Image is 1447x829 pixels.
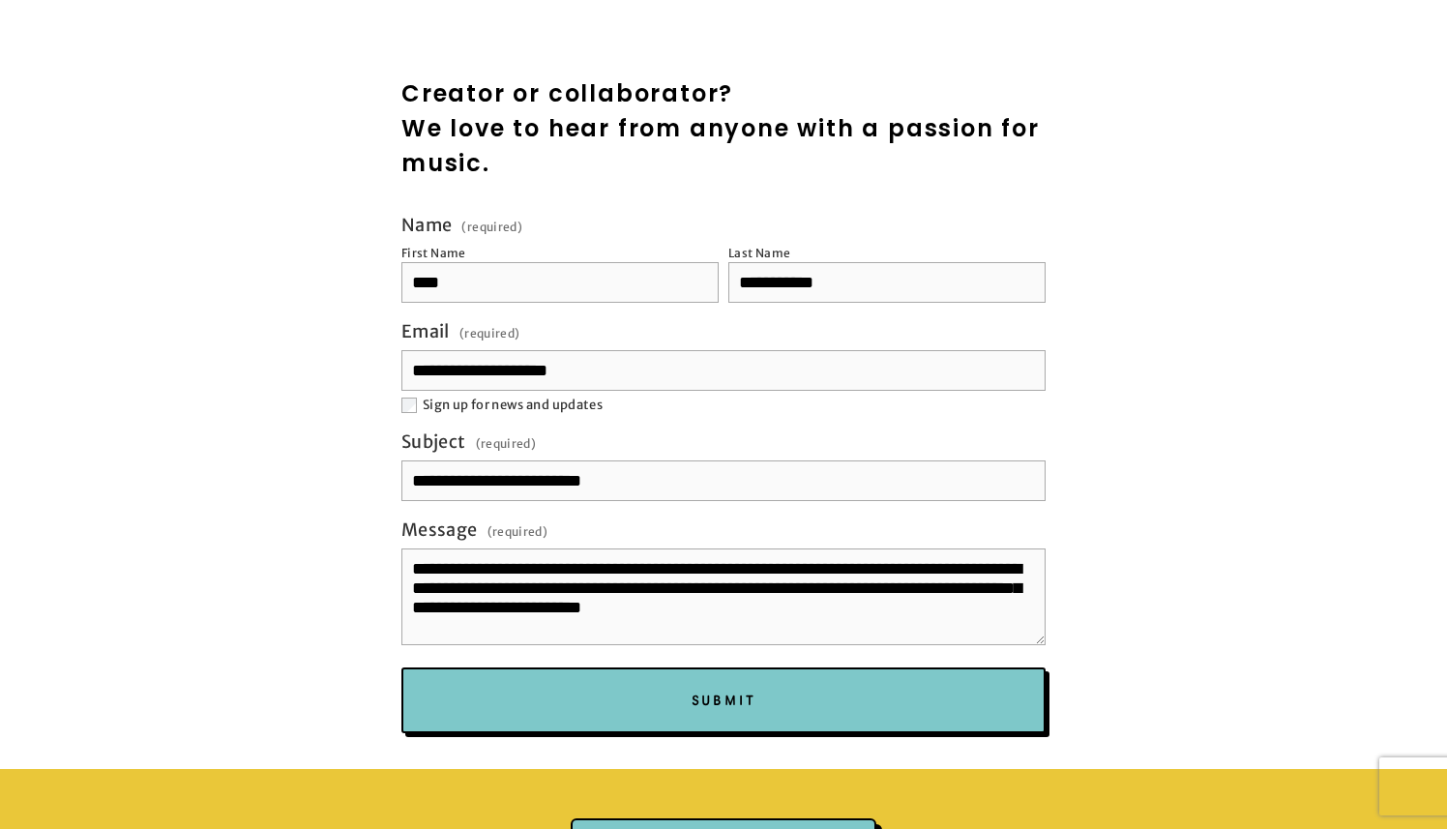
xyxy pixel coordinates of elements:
span: Submit [692,691,756,708]
span: (required) [487,518,548,545]
h2: Creator or collaborator? We love to hear from anyone with a passion for music. [401,76,1046,181]
span: (required) [476,430,537,457]
span: (required) [459,320,520,346]
span: (required) [461,222,522,233]
span: Sign up for news and updates [423,397,603,413]
div: Last Name [728,246,790,260]
button: SubmitSubmit [401,667,1046,733]
span: Message [401,518,478,541]
div: First Name [401,246,466,260]
span: Email [401,320,450,342]
span: Subject [401,430,466,453]
input: Sign up for news and updates [401,398,417,413]
span: Name [401,214,452,236]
